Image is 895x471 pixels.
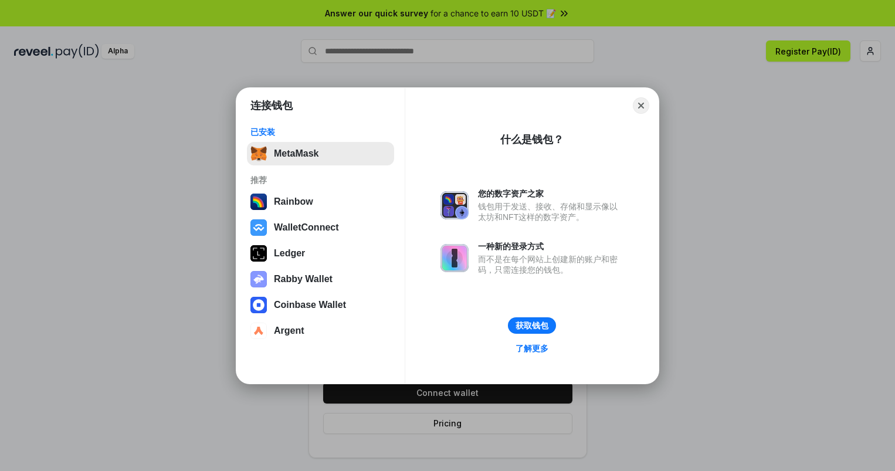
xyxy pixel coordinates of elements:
img: svg+xml,%3Csvg%20width%3D%2228%22%20height%3D%2228%22%20viewBox%3D%220%200%2028%2028%22%20fill%3D... [250,297,267,313]
div: 推荐 [250,175,391,185]
div: 您的数字资产之家 [478,188,623,199]
button: Argent [247,319,394,343]
img: svg+xml,%3Csvg%20width%3D%2228%22%20height%3D%2228%22%20viewBox%3D%220%200%2028%2028%22%20fill%3D... [250,219,267,236]
button: Ledger [247,242,394,265]
div: 获取钱包 [516,320,548,331]
img: svg+xml,%3Csvg%20xmlns%3D%22http%3A%2F%2Fwww.w3.org%2F2000%2Fsvg%22%20fill%3D%22none%22%20viewBox... [250,271,267,287]
button: MetaMask [247,142,394,165]
img: svg+xml,%3Csvg%20width%3D%2228%22%20height%3D%2228%22%20viewBox%3D%220%200%2028%2028%22%20fill%3D... [250,323,267,339]
div: Ledger [274,248,305,259]
button: Rabby Wallet [247,267,394,291]
img: svg+xml,%3Csvg%20fill%3D%22none%22%20height%3D%2233%22%20viewBox%3D%220%200%2035%2033%22%20width%... [250,145,267,162]
button: Coinbase Wallet [247,293,394,317]
button: WalletConnect [247,216,394,239]
button: Rainbow [247,190,394,214]
div: MetaMask [274,148,318,159]
img: svg+xml,%3Csvg%20width%3D%22120%22%20height%3D%22120%22%20viewBox%3D%220%200%20120%20120%22%20fil... [250,194,267,210]
div: Coinbase Wallet [274,300,346,310]
h1: 连接钱包 [250,99,293,113]
div: 一种新的登录方式 [478,241,623,252]
div: Rainbow [274,196,313,207]
div: 已安装 [250,127,391,137]
div: 什么是钱包？ [500,133,564,147]
a: 了解更多 [508,341,555,356]
div: WalletConnect [274,222,339,233]
img: svg+xml,%3Csvg%20xmlns%3D%22http%3A%2F%2Fwww.w3.org%2F2000%2Fsvg%22%20fill%3D%22none%22%20viewBox... [440,244,469,272]
div: Argent [274,326,304,336]
img: svg+xml,%3Csvg%20xmlns%3D%22http%3A%2F%2Fwww.w3.org%2F2000%2Fsvg%22%20width%3D%2228%22%20height%3... [250,245,267,262]
div: Rabby Wallet [274,274,333,284]
div: 而不是在每个网站上创建新的账户和密码，只需连接您的钱包。 [478,254,623,275]
img: svg+xml,%3Csvg%20xmlns%3D%22http%3A%2F%2Fwww.w3.org%2F2000%2Fsvg%22%20fill%3D%22none%22%20viewBox... [440,191,469,219]
div: 了解更多 [516,343,548,354]
button: 获取钱包 [508,317,556,334]
button: Close [633,97,649,114]
div: 钱包用于发送、接收、存储和显示像以太坊和NFT这样的数字资产。 [478,201,623,222]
